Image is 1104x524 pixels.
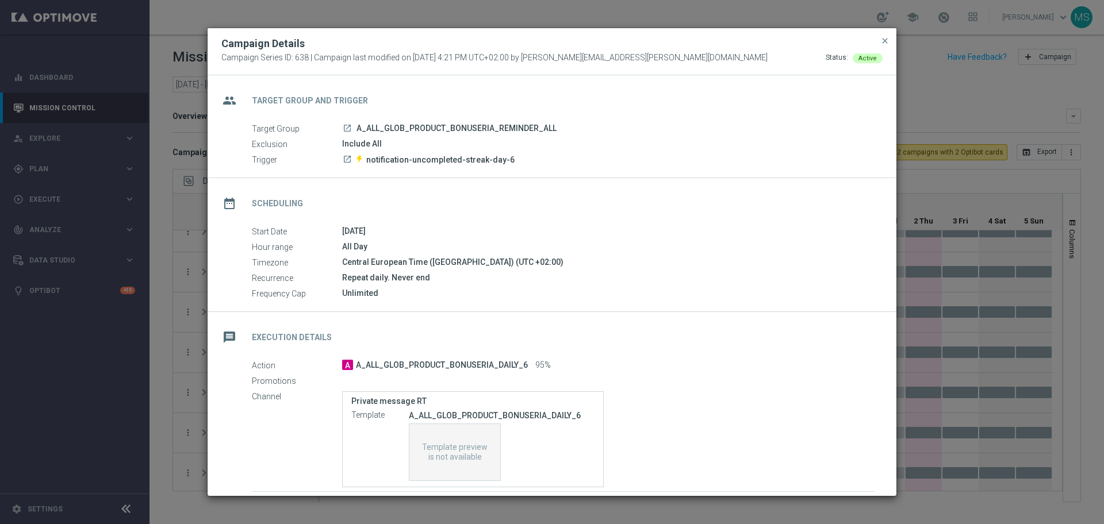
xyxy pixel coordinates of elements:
[853,53,883,62] colored-tag: Active
[219,90,240,111] i: group
[252,360,342,371] label: Action
[351,396,595,406] label: Private message RT
[342,225,874,237] div: [DATE]
[219,327,240,348] i: message
[880,36,890,45] span: close
[221,53,768,63] span: Campaign Series ID: 638 | Campaign last modified on [DATE] 4:21 PM UTC+02:00 by [PERSON_NAME][EMA...
[219,193,240,214] i: date_range
[343,124,352,133] i: launch
[356,124,557,134] span: A_ALL_GLOB_PRODUCT_BONUSERIA_REMINDER_ALL
[252,155,342,165] label: Trigger
[252,226,342,237] label: Start Date
[343,155,352,164] i: launch
[252,288,342,299] label: Frequency Cap
[252,376,342,386] label: Promotions
[858,55,877,62] span: Active
[342,241,874,252] div: All Day
[366,155,515,165] span: notification-uncompleted-streak-day-6
[826,53,848,63] div: Status:
[342,287,874,299] div: Unlimited
[221,37,305,51] h2: Campaign Details
[252,242,342,252] label: Hour range
[252,391,342,402] label: Channel
[409,410,595,421] p: A_ALL_GLOB_PRODUCT_BONUSERIA_DAILY_6
[351,410,409,421] label: Template
[342,256,874,268] div: Central European Time ([GEOGRAPHIC_DATA]) (UTC +02:00)
[252,273,342,283] label: Recurrence
[342,155,352,165] a: launch
[342,272,874,283] div: Repeat daily. Never end
[252,257,342,268] label: Timezone
[342,360,353,370] span: A
[252,332,332,343] h2: Execution Details
[535,360,551,371] span: 95%
[252,124,342,134] label: Target Group
[252,95,368,106] h2: Target Group and Trigger
[252,139,342,149] label: Exclusion
[420,442,489,462] span: Template preview is not available
[252,198,303,209] h2: Scheduling
[342,124,352,134] a: launch
[342,138,874,149] div: Include All
[356,360,528,371] span: A_ALL_GLOB_PRODUCT_BONUSERIA_DAILY_6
